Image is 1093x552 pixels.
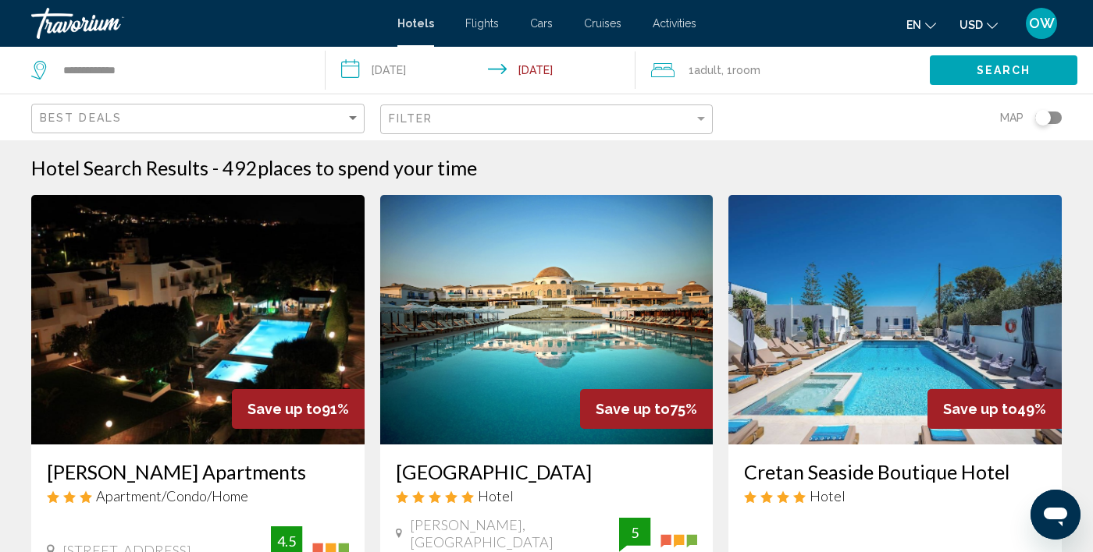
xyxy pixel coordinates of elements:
[596,401,670,417] span: Save up to
[580,389,713,429] div: 75%
[906,19,921,31] span: en
[728,195,1062,444] img: Hotel image
[694,64,721,76] span: Adult
[653,17,696,30] a: Activities
[959,19,983,31] span: USD
[930,55,1077,84] button: Search
[744,460,1046,483] a: Cretan Seaside Boutique Hotel
[530,17,553,30] a: Cars
[1031,490,1081,540] iframe: Schaltfläche zum Öffnen des Messaging-Fensters
[47,487,349,504] div: 3 star Apartment
[619,523,650,542] div: 5
[380,195,714,444] img: Hotel image
[389,112,433,125] span: Filter
[396,460,698,483] a: [GEOGRAPHIC_DATA]
[732,64,760,76] span: Room
[927,389,1062,429] div: 49%
[40,111,122,124] span: Best Deals
[959,13,998,36] button: Change currency
[410,516,620,550] span: [PERSON_NAME], [GEOGRAPHIC_DATA]
[380,104,714,136] button: Filter
[943,401,1017,417] span: Save up to
[326,47,636,94] button: Check-in date: Aug 24, 2025 Check-out date: Aug 29, 2025
[689,59,721,81] span: 1
[223,156,477,179] h2: 492
[397,17,434,30] a: Hotels
[1021,7,1062,40] button: User Menu
[212,156,219,179] span: -
[478,487,514,504] span: Hotel
[47,460,349,483] a: [PERSON_NAME] Apartments
[396,487,698,504] div: 5 star Hotel
[1029,16,1055,31] span: OW
[465,17,499,30] a: Flights
[40,112,360,126] mat-select: Sort by
[258,156,477,179] span: places to spend your time
[584,17,621,30] a: Cruises
[247,401,322,417] span: Save up to
[1024,111,1062,125] button: Toggle map
[232,389,365,429] div: 91%
[31,195,365,444] img: Hotel image
[636,47,930,94] button: Travelers: 1 adult, 0 children
[906,13,936,36] button: Change language
[1000,107,1024,129] span: Map
[810,487,846,504] span: Hotel
[271,532,302,550] div: 4.5
[744,487,1046,504] div: 4 star Hotel
[31,156,208,179] h1: Hotel Search Results
[721,59,760,81] span: , 1
[31,8,382,39] a: Travorium
[96,487,248,504] span: Apartment/Condo/Home
[977,65,1031,77] span: Search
